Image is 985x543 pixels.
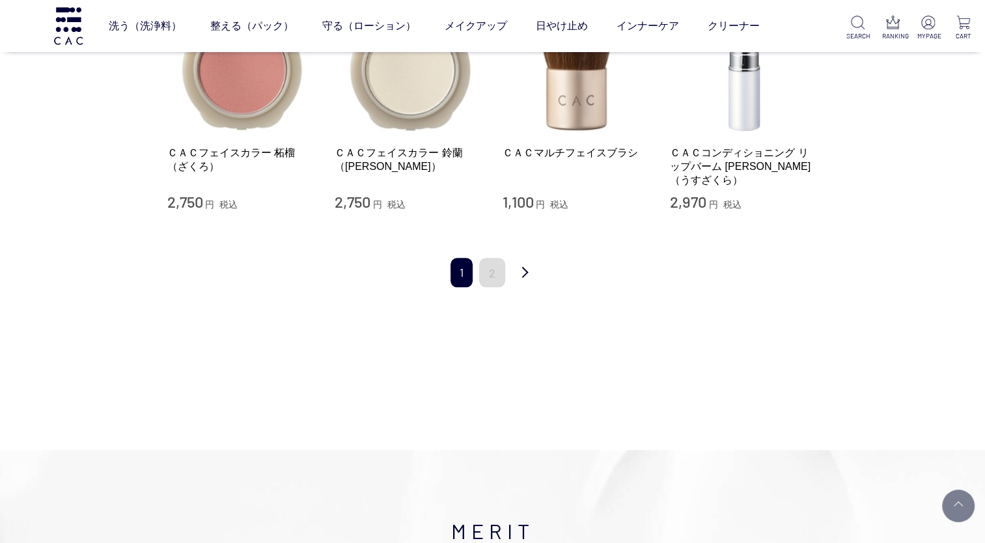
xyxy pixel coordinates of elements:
img: logo [52,7,85,44]
span: 2,750 [335,192,370,211]
span: 円 [709,199,718,210]
p: CART [952,31,975,41]
span: 税込 [550,199,568,210]
a: ＣＡＣフェイスカラー 柘榴（ざくろ） [167,146,316,174]
span: 税込 [219,199,238,210]
a: クリーナー [707,8,759,44]
a: メイクアップ [444,8,506,44]
a: 日やけ止め [535,8,587,44]
a: CART [952,16,975,41]
span: 円 [536,199,545,210]
a: 洗う（洗浄料） [108,8,181,44]
a: SEARCH [846,16,869,41]
a: ＣＡＣフェイスカラー 鈴蘭（[PERSON_NAME]） [335,146,483,174]
a: 次 [512,258,538,288]
a: ＣＡＣマルチフェイスブラシ [503,146,651,160]
p: RANKING [881,31,904,41]
a: RANKING [881,16,904,41]
span: 円 [373,199,382,210]
a: MYPAGE [917,16,939,41]
span: 1,100 [503,192,534,211]
a: 2 [479,258,505,287]
a: 整える（パック） [210,8,293,44]
p: SEARCH [846,31,869,41]
a: ＣＡＣコンディショニング リップバーム [PERSON_NAME]（うすざくら） [670,146,818,188]
span: 2,750 [167,192,203,211]
span: 1 [451,258,473,287]
span: 税込 [723,199,742,210]
span: 2,970 [670,192,706,211]
p: MYPAGE [917,31,939,41]
span: 税込 [387,199,406,210]
a: インナーケア [616,8,678,44]
a: 守る（ローション） [322,8,415,44]
span: 円 [205,199,214,210]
